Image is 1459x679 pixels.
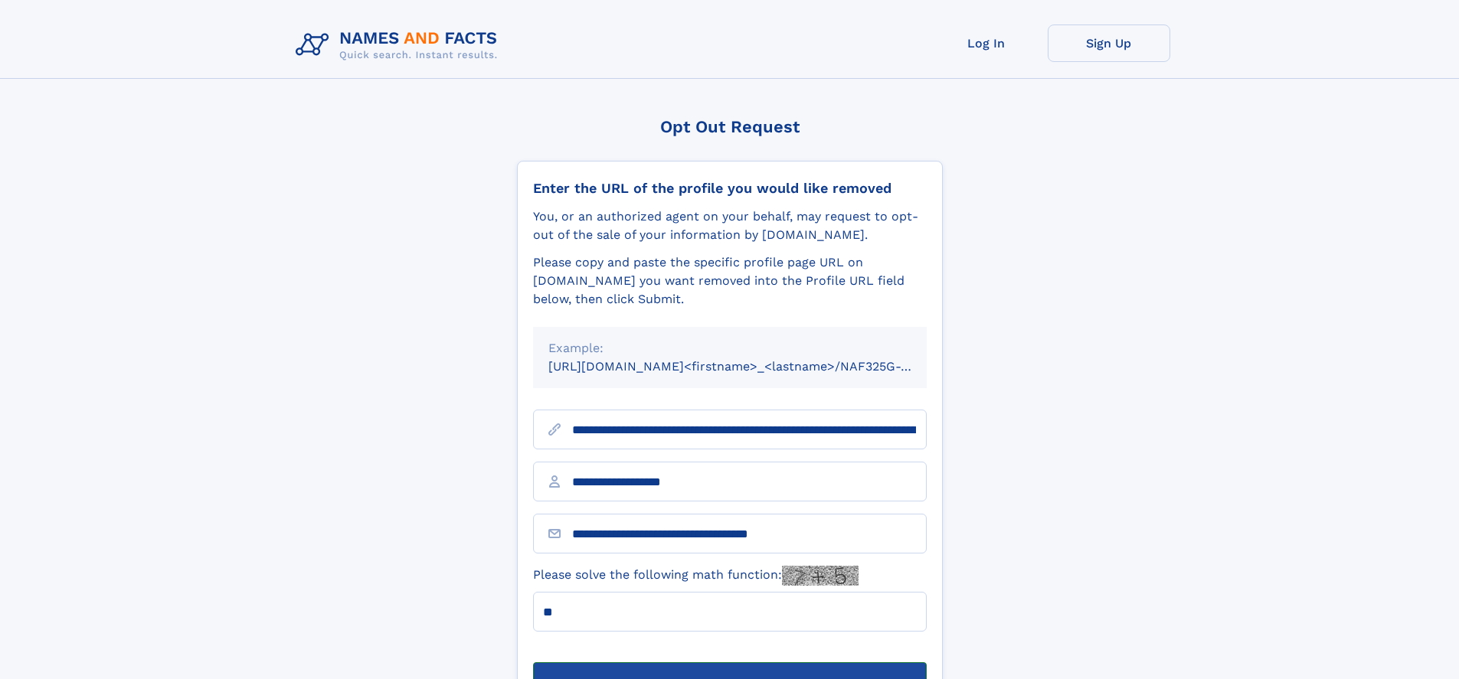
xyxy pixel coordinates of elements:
[533,180,927,197] div: Enter the URL of the profile you would like removed
[533,566,859,586] label: Please solve the following math function:
[1048,24,1170,62] a: Sign Up
[533,207,927,244] div: You, or an authorized agent on your behalf, may request to opt-out of the sale of your informatio...
[290,24,510,66] img: Logo Names and Facts
[533,253,927,308] div: Please copy and paste the specific profile page URL on [DOMAIN_NAME] you want removed into the Pr...
[517,117,943,136] div: Opt Out Request
[548,339,911,357] div: Example:
[925,24,1048,62] a: Log In
[548,359,956,374] small: [URL][DOMAIN_NAME]<firstname>_<lastname>/NAF325G-xxxxxxxx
